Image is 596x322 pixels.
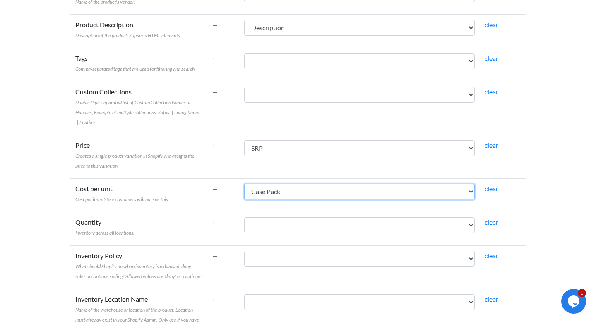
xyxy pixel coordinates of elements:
a: clear [485,295,498,303]
a: clear [485,54,498,62]
span: What should Shopify do when inventory is exhaused: deny sales or continue selling? Allowed values... [75,263,202,279]
td: ← [207,178,239,212]
span: Cost per item. Store customers will not see this. [75,196,169,202]
td: ← [207,82,239,135]
label: Tags [75,53,196,73]
label: Price [75,140,202,170]
span: Comma-separated tags that are used for filtering and search. [75,66,196,72]
label: Product Description [75,20,181,40]
td: ← [207,48,239,82]
span: Double Pipe-separated list of Custom Collection Names or Handles, Example of multiple collections... [75,99,199,125]
a: clear [485,141,498,149]
label: Custom Collections [75,87,202,127]
td: ← [207,245,239,289]
label: Quantity [75,217,135,237]
label: Inventory Policy [75,251,202,281]
span: Creates a single product variation in Shopify and assigns the price to this variation. [75,153,195,169]
a: clear [485,252,498,260]
td: ← [207,135,239,178]
a: clear [485,185,498,192]
td: ← [207,14,239,48]
td: ← [207,212,239,245]
a: clear [485,21,498,29]
label: Cost per unit [75,184,169,204]
a: clear [485,88,498,96]
iframe: chat widget [561,289,588,314]
span: Description of the product. Supports HTML elements. [75,32,181,38]
a: clear [485,218,498,226]
span: Inventory across all locations. [75,230,135,236]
